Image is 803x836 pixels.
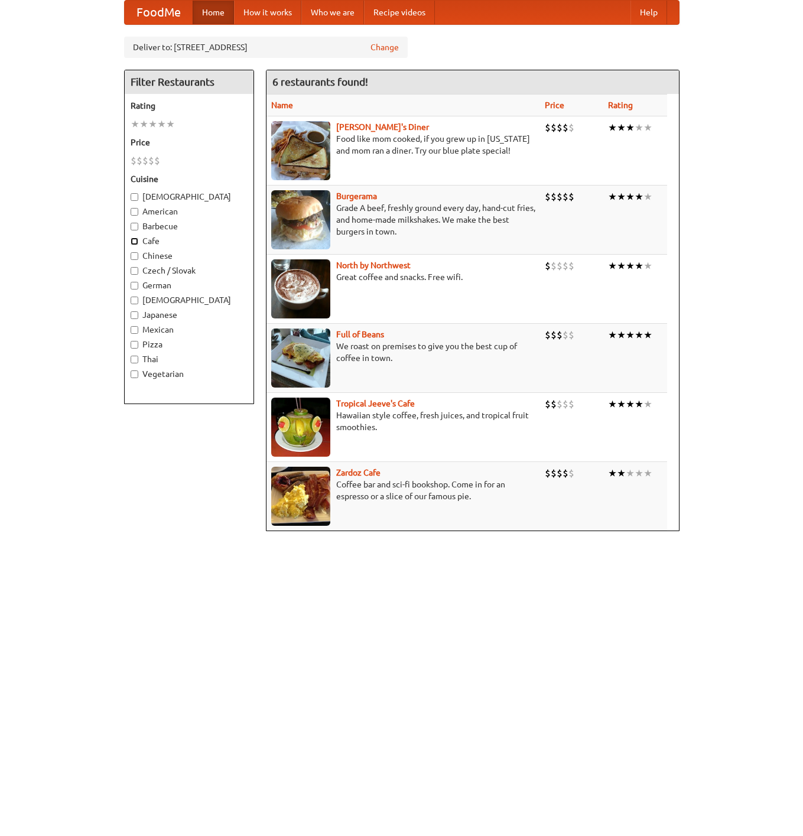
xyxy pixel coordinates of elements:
[557,467,563,480] li: $
[545,398,551,411] li: $
[131,154,136,167] li: $
[635,259,643,272] li: ★
[131,193,138,201] input: [DEMOGRAPHIC_DATA]
[563,328,568,341] li: $
[131,309,248,321] label: Japanese
[131,311,138,319] input: Japanese
[131,238,138,245] input: Cafe
[157,118,166,131] li: ★
[336,399,415,408] a: Tropical Jeeve's Cafe
[630,1,667,24] a: Help
[557,121,563,134] li: $
[125,70,253,94] h4: Filter Restaurants
[608,398,617,411] li: ★
[139,118,148,131] li: ★
[563,259,568,272] li: $
[271,202,535,238] p: Grade A beef, freshly ground every day, hand-cut fries, and home-made milkshakes. We make the bes...
[272,76,368,87] ng-pluralize: 6 restaurants found!
[568,398,574,411] li: $
[608,121,617,134] li: ★
[635,190,643,203] li: ★
[563,190,568,203] li: $
[563,467,568,480] li: $
[131,118,139,131] li: ★
[131,353,248,365] label: Thai
[271,479,535,502] p: Coffee bar and sci-fi bookshop. Come in for an espresso or a slice of our famous pie.
[131,191,248,203] label: [DEMOGRAPHIC_DATA]
[131,370,138,378] input: Vegetarian
[551,190,557,203] li: $
[626,398,635,411] li: ★
[635,328,643,341] li: ★
[131,220,248,232] label: Barbecue
[643,467,652,480] li: ★
[271,121,330,180] img: sallys.jpg
[148,154,154,167] li: $
[271,100,293,110] a: Name
[608,467,617,480] li: ★
[568,467,574,480] li: $
[370,41,399,53] a: Change
[131,356,138,363] input: Thai
[142,154,148,167] li: $
[608,190,617,203] li: ★
[148,118,157,131] li: ★
[131,173,248,185] h5: Cuisine
[557,328,563,341] li: $
[568,259,574,272] li: $
[336,122,429,132] a: [PERSON_NAME]'s Diner
[131,294,248,306] label: [DEMOGRAPHIC_DATA]
[364,1,435,24] a: Recipe videos
[563,121,568,134] li: $
[626,190,635,203] li: ★
[545,121,551,134] li: $
[336,261,411,270] b: North by Northwest
[336,330,384,339] a: Full of Beans
[131,267,138,275] input: Czech / Slovak
[626,259,635,272] li: ★
[271,340,535,364] p: We roast on premises to give you the best cup of coffee in town.
[271,190,330,249] img: burgerama.jpg
[545,467,551,480] li: $
[608,100,633,110] a: Rating
[626,121,635,134] li: ★
[617,259,626,272] li: ★
[131,324,248,336] label: Mexican
[551,259,557,272] li: $
[551,467,557,480] li: $
[643,259,652,272] li: ★
[271,467,330,526] img: zardoz.jpg
[617,121,626,134] li: ★
[336,468,381,477] a: Zardoz Cafe
[617,398,626,411] li: ★
[131,252,138,260] input: Chinese
[336,191,377,201] a: Burgerama
[568,328,574,341] li: $
[131,235,248,247] label: Cafe
[643,398,652,411] li: ★
[545,100,564,110] a: Price
[131,223,138,230] input: Barbecue
[125,1,193,24] a: FoodMe
[271,328,330,388] img: beans.jpg
[626,328,635,341] li: ★
[131,250,248,262] label: Chinese
[166,118,175,131] li: ★
[131,297,138,304] input: [DEMOGRAPHIC_DATA]
[131,282,138,289] input: German
[154,154,160,167] li: $
[131,279,248,291] label: German
[568,190,574,203] li: $
[271,259,330,318] img: north.jpg
[124,37,408,58] div: Deliver to: [STREET_ADDRESS]
[271,409,535,433] p: Hawaiian style coffee, fresh juices, and tropical fruit smoothies.
[271,133,535,157] p: Food like mom cooked, if you grew up in [US_STATE] and mom ran a diner. Try our blue plate special!
[271,398,330,457] img: jeeves.jpg
[131,265,248,277] label: Czech / Slovak
[136,154,142,167] li: $
[131,136,248,148] h5: Price
[557,398,563,411] li: $
[301,1,364,24] a: Who we are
